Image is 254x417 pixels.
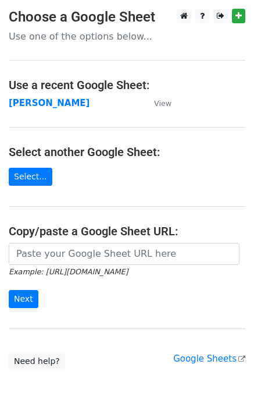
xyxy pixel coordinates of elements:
small: Example: [URL][DOMAIN_NAME] [9,267,128,276]
p: Use one of the options below... [9,30,245,43]
h4: Select another Google Sheet: [9,145,245,159]
a: [PERSON_NAME] [9,98,90,108]
input: Next [9,290,38,308]
a: View [142,98,171,108]
h4: Use a recent Google Sheet: [9,78,245,92]
h4: Copy/paste a Google Sheet URL: [9,224,245,238]
small: View [154,99,171,108]
a: Select... [9,168,52,186]
input: Paste your Google Sheet URL here [9,243,239,265]
h3: Choose a Google Sheet [9,9,245,26]
a: Google Sheets [173,354,245,364]
a: Need help? [9,352,65,370]
iframe: Chat Widget [196,361,254,417]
